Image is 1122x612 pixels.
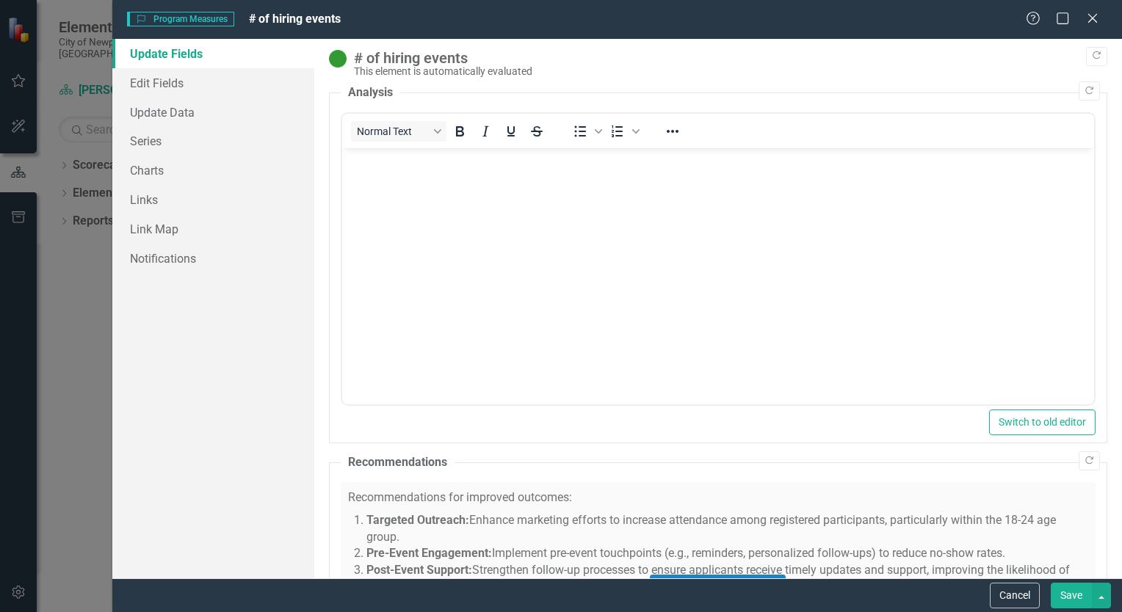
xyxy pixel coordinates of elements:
div: # of hiring events [354,50,1100,66]
button: Strikethrough [524,121,549,142]
span: Program Measures [127,12,234,26]
a: Notifications [112,244,314,273]
span: Normal Text [357,125,429,137]
button: Italic [473,121,498,142]
a: Series [112,126,314,156]
legend: Analysis [341,84,400,101]
a: Update Fields [112,39,314,68]
iframe: Rich Text Area [342,148,1094,404]
button: Switch to old editor [989,409,1096,435]
img: On Target [329,50,347,68]
a: Charts [112,156,314,185]
button: Bold [447,121,472,142]
button: Click to activate HTML editor [650,575,786,598]
div: This element is automatically evaluated [354,66,1100,77]
button: Save [1051,583,1092,608]
a: Link Map [112,214,314,244]
a: Edit Fields [112,68,314,98]
div: Bullet list [568,121,604,142]
button: Block Normal Text [351,121,446,142]
a: Update Data [112,98,314,127]
legend: Recommendations [341,454,455,471]
button: Cancel [990,583,1040,608]
a: Links [112,185,314,214]
button: Reveal or hide additional toolbar items [660,121,685,142]
span: # of hiring events [249,12,341,26]
button: Underline [499,121,524,142]
div: Numbered list [605,121,642,142]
